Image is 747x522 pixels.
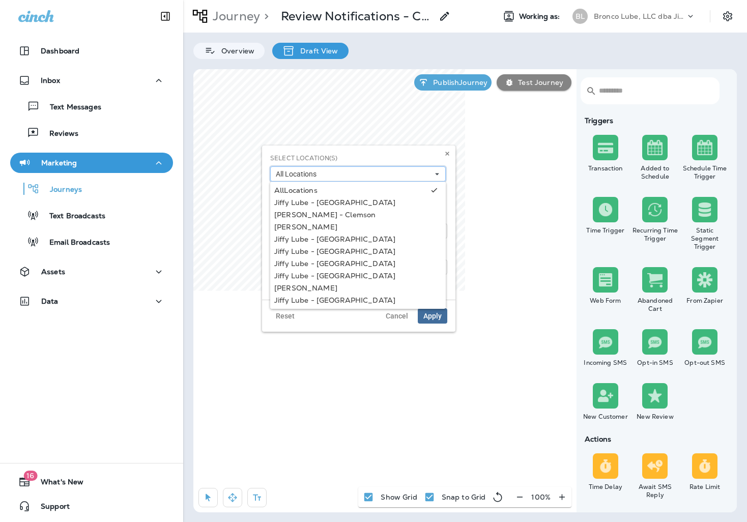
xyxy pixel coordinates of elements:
[583,413,628,421] div: New Customer
[41,47,79,55] p: Dashboard
[274,308,442,316] div: [PERSON_NAME]
[40,185,82,195] p: Journeys
[10,472,173,492] button: 16What's New
[633,297,678,313] div: Abandoned Cart
[41,297,59,305] p: Data
[276,170,321,179] span: All Locations
[10,231,173,252] button: Email Broadcasts
[274,259,442,268] div: Jiffy Lube - [GEOGRAPHIC_DATA]
[270,308,300,324] button: Reset
[274,198,442,207] div: Jiffy Lube - [GEOGRAPHIC_DATA]
[274,284,442,292] div: [PERSON_NAME]
[442,493,486,501] p: Snap to Grid
[418,308,447,324] button: Apply
[682,359,728,367] div: Opt-out SMS
[209,9,260,24] p: Journey
[41,268,65,276] p: Assets
[497,74,571,91] button: Test Journey
[274,223,442,231] div: [PERSON_NAME]
[682,483,728,491] div: Rate Limit
[633,164,678,181] div: Added to Schedule
[274,235,442,243] div: Jiffy Lube - [GEOGRAPHIC_DATA]
[270,166,446,182] button: All Locations
[10,496,173,516] button: Support
[274,247,442,255] div: Jiffy Lube - [GEOGRAPHIC_DATA]
[41,76,60,84] p: Inbox
[23,471,37,481] span: 16
[583,483,628,491] div: Time Delay
[386,312,408,320] span: Cancel
[572,9,588,24] div: BL
[39,212,105,221] p: Text Broadcasts
[531,493,551,501] p: 100 %
[39,129,78,139] p: Reviews
[429,78,487,86] p: Publish Journey
[276,312,295,320] span: Reset
[514,78,563,86] p: Test Journey
[581,117,730,125] div: Triggers
[274,186,427,194] div: All Location s
[274,272,442,280] div: Jiffy Lube - [GEOGRAPHIC_DATA]
[10,178,173,199] button: Journeys
[295,47,338,55] p: Draft View
[10,262,173,282] button: Assets
[381,493,417,501] p: Show Grid
[633,483,678,499] div: Await SMS Reply
[10,96,173,117] button: Text Messages
[519,12,562,21] span: Working as:
[633,359,678,367] div: Opt-in SMS
[10,153,173,173] button: Marketing
[594,12,685,20] p: Bronco Lube, LLC dba Jiffy Lube
[10,70,173,91] button: Inbox
[633,413,678,421] div: New Review
[274,296,442,304] div: Jiffy Lube - [GEOGRAPHIC_DATA]
[380,308,414,324] button: Cancel
[719,7,737,25] button: Settings
[274,211,442,219] div: [PERSON_NAME] - Clemson
[682,226,728,251] div: Static Segment Trigger
[281,9,433,24] p: Review Notifications - Client
[31,502,70,514] span: Support
[633,226,678,243] div: Recurring Time Trigger
[414,74,492,91] button: PublishJourney
[216,47,254,55] p: Overview
[39,238,110,248] p: Email Broadcasts
[10,122,173,143] button: Reviews
[270,154,338,162] label: Select Location(s)
[583,226,628,235] div: Time Trigger
[260,9,269,24] p: >
[581,435,730,443] div: Actions
[423,312,442,320] span: Apply
[40,103,101,112] p: Text Messages
[151,6,180,26] button: Collapse Sidebar
[583,164,628,172] div: Transaction
[10,205,173,226] button: Text Broadcasts
[10,41,173,61] button: Dashboard
[682,164,728,181] div: Schedule Time Trigger
[41,159,77,167] p: Marketing
[10,291,173,311] button: Data
[682,297,728,305] div: From Zapier
[31,478,83,490] span: What's New
[583,297,628,305] div: Web Form
[583,359,628,367] div: Incoming SMS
